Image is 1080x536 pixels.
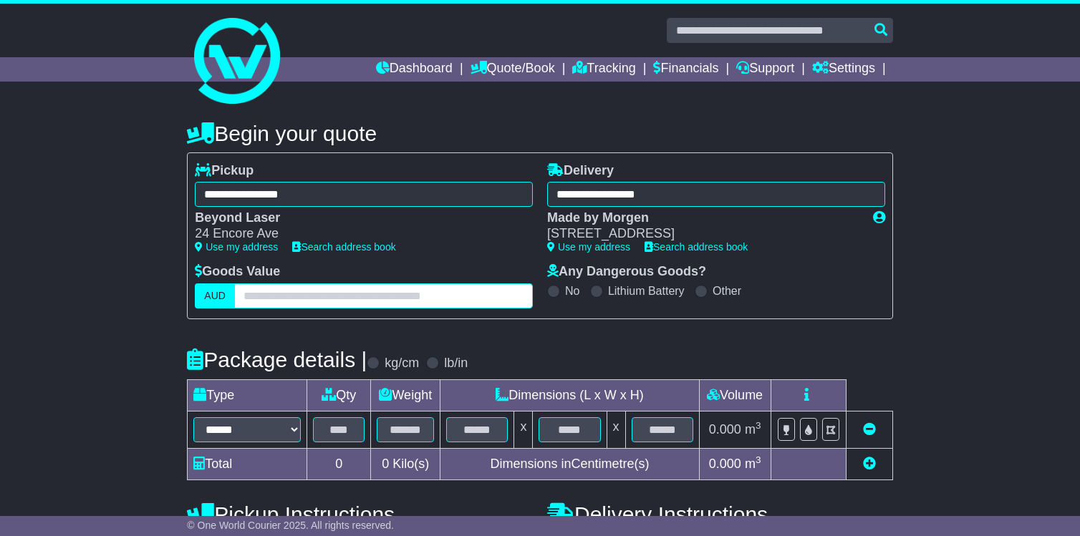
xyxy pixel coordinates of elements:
[745,422,761,437] span: m
[812,57,875,82] a: Settings
[645,241,748,253] a: Search address book
[547,210,859,226] div: Made by Morgen
[188,379,307,411] td: Type
[547,163,614,179] label: Delivery
[188,448,307,479] td: Total
[699,379,771,411] td: Volume
[653,57,718,82] a: Financials
[444,356,468,371] label: lb/in
[440,448,699,479] td: Dimensions in Centimetre(s)
[736,57,794,82] a: Support
[385,356,419,371] label: kg/cm
[709,422,741,437] span: 0.000
[371,379,440,411] td: Weight
[572,57,635,82] a: Tracking
[547,502,893,526] h4: Delivery Instructions
[382,457,389,471] span: 0
[187,348,367,371] h4: Package details |
[756,454,761,465] sup: 3
[713,284,741,298] label: Other
[440,379,699,411] td: Dimensions (L x W x H)
[863,422,876,437] a: Remove this item
[187,502,533,526] h4: Pickup Instructions
[514,411,533,448] td: x
[187,122,892,145] h4: Begin your quote
[187,520,394,531] span: © One World Courier 2025. All rights reserved.
[607,411,625,448] td: x
[307,448,371,479] td: 0
[195,210,519,226] div: Beyond Laser
[709,457,741,471] span: 0.000
[195,163,254,179] label: Pickup
[547,264,706,280] label: Any Dangerous Goods?
[608,284,685,298] label: Lithium Battery
[292,241,395,253] a: Search address book
[195,283,235,308] label: AUD
[195,226,519,242] div: 24 Encore Ave
[547,226,859,242] div: [STREET_ADDRESS]
[195,264,280,280] label: Goods Value
[471,57,555,82] a: Quote/Book
[376,57,453,82] a: Dashboard
[565,284,579,298] label: No
[547,241,630,253] a: Use my address
[371,448,440,479] td: Kilo(s)
[307,379,371,411] td: Qty
[863,457,876,471] a: Add new item
[756,420,761,431] sup: 3
[745,457,761,471] span: m
[195,241,278,253] a: Use my address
